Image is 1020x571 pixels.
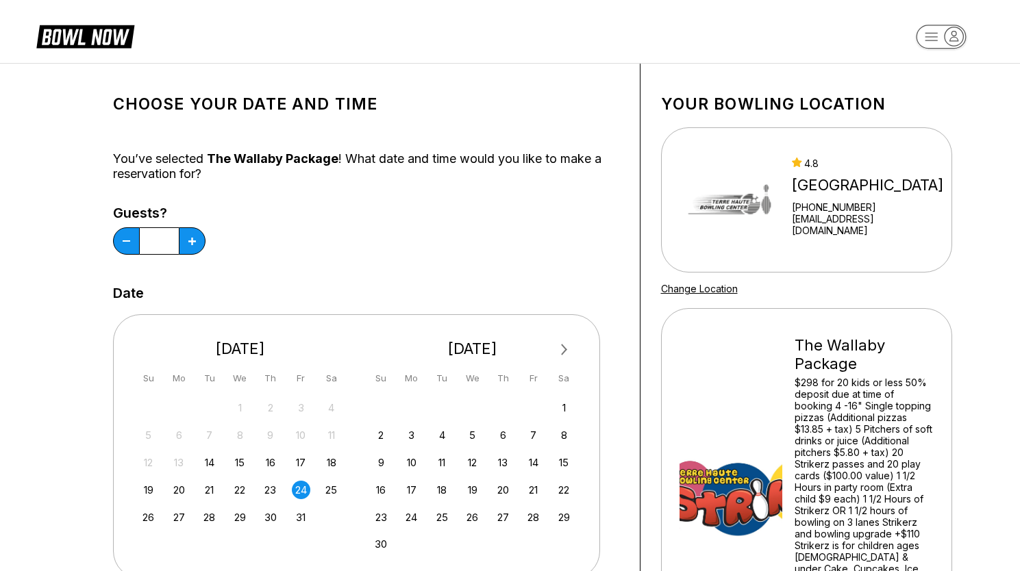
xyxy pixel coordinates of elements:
[113,285,144,301] label: Date
[795,336,934,373] div: The Wallaby Package
[680,436,782,539] img: The Wallaby Package
[139,508,158,526] div: Choose Sunday, October 26th, 2025
[402,426,421,444] div: Choose Monday, November 3rd, 2025
[292,481,310,499] div: Choose Friday, October 24th, 2025
[463,453,482,472] div: Choose Wednesday, November 12th, 2025
[138,397,343,526] div: month 2025-10
[494,369,512,388] div: Th
[402,369,421,388] div: Mo
[113,94,619,114] h1: Choose your Date and time
[200,369,219,388] div: Tu
[372,535,390,553] div: Choose Sunday, November 30th, 2025
[261,426,279,444] div: Not available Thursday, October 9th, 2025
[170,481,188,499] div: Choose Monday, October 20th, 2025
[170,369,188,388] div: Mo
[792,201,946,213] div: [PHONE_NUMBER]
[494,453,512,472] div: Choose Thursday, November 13th, 2025
[402,481,421,499] div: Choose Monday, November 17th, 2025
[292,398,310,417] div: Not available Friday, October 3rd, 2025
[524,508,543,526] div: Choose Friday, November 28th, 2025
[322,369,340,388] div: Sa
[524,426,543,444] div: Choose Friday, November 7th, 2025
[463,369,482,388] div: We
[139,369,158,388] div: Su
[524,369,543,388] div: Fr
[433,369,451,388] div: Tu
[261,398,279,417] div: Not available Thursday, October 2nd, 2025
[463,481,482,499] div: Choose Wednesday, November 19th, 2025
[792,157,946,169] div: 4.8
[170,453,188,472] div: Not available Monday, October 13th, 2025
[292,508,310,526] div: Choose Friday, October 31st, 2025
[555,481,573,499] div: Choose Saturday, November 22nd, 2025
[113,151,619,181] div: You’ve selected ! What date and time would you like to make a reservation for?
[661,283,738,294] a: Change Location
[792,176,946,194] div: [GEOGRAPHIC_DATA]
[231,369,249,388] div: We
[322,453,340,472] div: Choose Saturday, October 18th, 2025
[494,426,512,444] div: Choose Thursday, November 6th, 2025
[370,397,575,554] div: month 2025-11
[261,369,279,388] div: Th
[494,481,512,499] div: Choose Thursday, November 20th, 2025
[372,453,390,472] div: Choose Sunday, November 9th, 2025
[402,508,421,526] div: Choose Monday, November 24th, 2025
[792,213,946,236] a: [EMAIL_ADDRESS][DOMAIN_NAME]
[322,398,340,417] div: Not available Saturday, October 4th, 2025
[555,453,573,472] div: Choose Saturday, November 15th, 2025
[200,453,219,472] div: Choose Tuesday, October 14th, 2025
[322,426,340,444] div: Not available Saturday, October 11th, 2025
[366,340,579,358] div: [DATE]
[292,369,310,388] div: Fr
[553,339,575,361] button: Next Month
[170,508,188,526] div: Choose Monday, October 27th, 2025
[261,453,279,472] div: Choose Thursday, October 16th, 2025
[139,426,158,444] div: Not available Sunday, October 5th, 2025
[433,481,451,499] div: Choose Tuesday, November 18th, 2025
[372,508,390,526] div: Choose Sunday, November 23rd, 2025
[372,369,390,388] div: Su
[170,426,188,444] div: Not available Monday, October 6th, 2025
[372,481,390,499] div: Choose Sunday, November 16th, 2025
[555,369,573,388] div: Sa
[231,453,249,472] div: Choose Wednesday, October 15th, 2025
[555,398,573,417] div: Choose Saturday, November 1st, 2025
[231,398,249,417] div: Not available Wednesday, October 1st, 2025
[134,340,347,358] div: [DATE]
[322,481,340,499] div: Choose Saturday, October 25th, 2025
[200,481,219,499] div: Choose Tuesday, October 21st, 2025
[261,508,279,526] div: Choose Thursday, October 30th, 2025
[524,453,543,472] div: Choose Friday, November 14th, 2025
[231,426,249,444] div: Not available Wednesday, October 8th, 2025
[463,508,482,526] div: Choose Wednesday, November 26th, 2025
[433,508,451,526] div: Choose Tuesday, November 25th, 2025
[139,453,158,472] div: Not available Sunday, October 12th, 2025
[555,508,573,526] div: Choose Saturday, November 29th, 2025
[402,453,421,472] div: Choose Monday, November 10th, 2025
[139,481,158,499] div: Choose Sunday, October 19th, 2025
[680,149,780,251] img: Terre Haute Bowling Center
[207,151,338,166] span: The Wallaby Package
[292,453,310,472] div: Choose Friday, October 17th, 2025
[463,426,482,444] div: Choose Wednesday, November 5th, 2025
[433,426,451,444] div: Choose Tuesday, November 4th, 2025
[231,508,249,526] div: Choose Wednesday, October 29th, 2025
[113,205,206,220] label: Guests?
[494,508,512,526] div: Choose Thursday, November 27th, 2025
[261,481,279,499] div: Choose Thursday, October 23rd, 2025
[200,508,219,526] div: Choose Tuesday, October 28th, 2025
[231,481,249,499] div: Choose Wednesday, October 22nd, 2025
[661,94,952,114] h1: Your bowling location
[372,426,390,444] div: Choose Sunday, November 2nd, 2025
[200,426,219,444] div: Not available Tuesday, October 7th, 2025
[555,426,573,444] div: Choose Saturday, November 8th, 2025
[292,426,310,444] div: Not available Friday, October 10th, 2025
[433,453,451,472] div: Choose Tuesday, November 11th, 2025
[524,481,543,499] div: Choose Friday, November 21st, 2025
